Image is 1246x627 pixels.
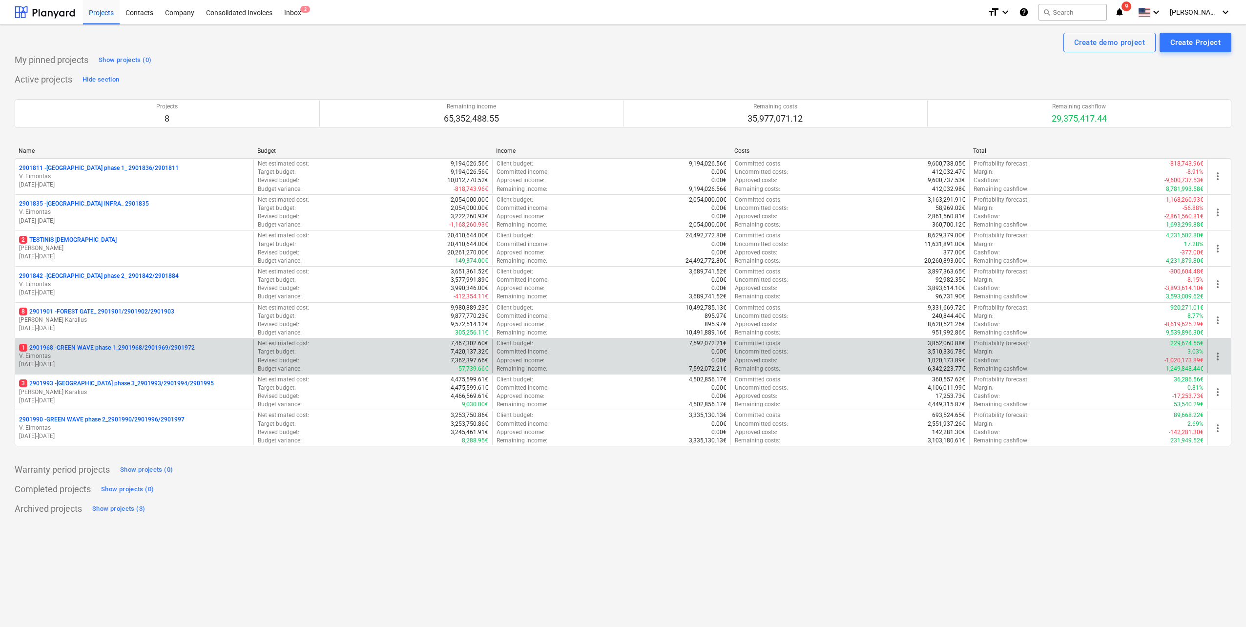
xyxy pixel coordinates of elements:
[735,329,780,337] p: Remaining costs :
[1174,376,1204,384] p: 36,286.56€
[19,217,249,225] p: [DATE] - [DATE]
[257,147,488,154] div: Budget
[1187,348,1204,356] p: 3.03%
[735,339,782,348] p: Committed costs :
[92,503,145,515] div: Show projects (3)
[497,240,549,249] p: Committed income :
[19,308,249,333] div: 82901901 -FOREST GATE_ 2901901/2901902/2901903[PERSON_NAME] Karalius[DATE]-[DATE]
[974,320,1000,329] p: Cashflow :
[497,221,547,229] p: Remaining income :
[928,304,965,312] p: 9,331,669.72€
[974,160,1029,168] p: Profitability forecast :
[1166,293,1204,301] p: 3,593,009.62€
[735,257,780,265] p: Remaining costs :
[735,356,777,365] p: Approved costs :
[685,329,727,337] p: 10,491,889.16€
[735,376,782,384] p: Committed costs :
[19,289,249,297] p: [DATE] - [DATE]
[497,376,533,384] p: Client budget :
[19,344,249,369] div: 12901968 -GREEN WAVE phase 1_2901968/2901969/2901972V. Eimontas[DATE]-[DATE]
[15,54,88,66] p: My pinned projects
[974,293,1029,301] p: Remaining cashflow :
[935,204,965,212] p: 58,969.02€
[974,304,1029,312] p: Profitability forecast :
[258,204,296,212] p: Target budget :
[928,231,965,240] p: 8,629,379.00€
[735,304,782,312] p: Committed costs :
[497,257,547,265] p: Remaining income :
[99,481,156,497] button: Show projects (0)
[735,231,782,240] p: Committed costs :
[1186,168,1204,176] p: -8.91%
[444,113,499,125] p: 65,352,488.55
[1197,580,1246,627] iframe: Chat Widget
[497,196,533,204] p: Client budget :
[1164,196,1204,204] p: -1,168,260.93€
[19,200,149,208] p: 2901835 - [GEOGRAPHIC_DATA] INFRA_ 2901835
[689,196,727,204] p: 2,054,000.00€
[1150,6,1162,18] i: keyboard_arrow_down
[974,257,1029,265] p: Remaining cashflow :
[1063,33,1156,52] button: Create demo project
[19,164,249,189] div: 2901811 -[GEOGRAPHIC_DATA] phase 1_ 2901836/2901811V. Eimontas[DATE]-[DATE]
[974,284,1000,293] p: Cashflow :
[19,316,249,324] p: [PERSON_NAME] Karalius
[19,147,249,154] div: Name
[1170,8,1219,16] span: [PERSON_NAME][DEMOGRAPHIC_DATA]
[974,176,1000,185] p: Cashflow :
[685,257,727,265] p: 24,492,772.80€
[455,329,488,337] p: 305,256.11€
[447,231,488,240] p: 20,410,644.00€
[1074,36,1145,49] div: Create demo project
[748,103,803,111] p: Remaining costs
[19,272,249,297] div: 2901842 -[GEOGRAPHIC_DATA] phase 2_ 2901842/2901884V. Eimontas[DATE]-[DATE]
[928,196,965,204] p: 3,163,291.91€
[735,196,782,204] p: Committed costs :
[497,320,544,329] p: Approved income :
[1164,176,1204,185] p: -9,600,737.53€
[19,416,249,440] div: 2901990 -GREEN WAVE phase 2_2901990/2901996/2901997V. Eimontas[DATE]-[DATE]
[451,204,488,212] p: 2,054,000.00€
[1164,284,1204,293] p: -3,893,614.10€
[974,376,1029,384] p: Profitability forecast :
[735,160,782,168] p: Committed costs :
[1166,257,1204,265] p: 4,231,879.80€
[689,185,727,193] p: 9,194,026.56€
[258,185,302,193] p: Budget variance :
[928,339,965,348] p: 3,852,060.88€
[974,365,1029,373] p: Remaining cashflow :
[735,348,788,356] p: Uncommitted costs :
[1166,221,1204,229] p: 1,693,299.88€
[1052,103,1107,111] p: Remaining cashflow
[80,72,122,87] button: Hide section
[1187,312,1204,320] p: 8.77%
[711,356,727,365] p: 0.00€
[932,329,965,337] p: 951,992.86€
[451,168,488,176] p: 9,194,026.56€
[735,284,777,293] p: Approved costs :
[19,244,249,252] p: [PERSON_NAME]
[447,240,488,249] p: 20,410,644.00€
[497,384,549,392] p: Committed income :
[156,113,178,125] p: 8
[451,312,488,320] p: 9,877,770.23€
[258,339,309,348] p: Net estimated cost :
[1170,304,1204,312] p: 920,271.01€
[974,212,1000,221] p: Cashflow :
[935,293,965,301] p: 96,731.90€
[258,392,299,400] p: Revised budget :
[19,236,117,244] p: TESTINIS [DEMOGRAPHIC_DATA]
[1212,207,1224,218] span: more_vert
[1186,276,1204,284] p: -8.15%
[258,376,309,384] p: Net estimated cost :
[444,103,499,111] p: Remaining income
[451,196,488,204] p: 2,054,000.00€
[1019,6,1029,18] i: Knowledge base
[689,365,727,373] p: 7,592,072.21€
[455,257,488,265] p: 149,374.00€
[497,348,549,356] p: Committed income :
[258,268,309,276] p: Net estimated cost :
[497,365,547,373] p: Remaining income :
[1212,314,1224,326] span: more_vert
[300,6,310,13] span: 2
